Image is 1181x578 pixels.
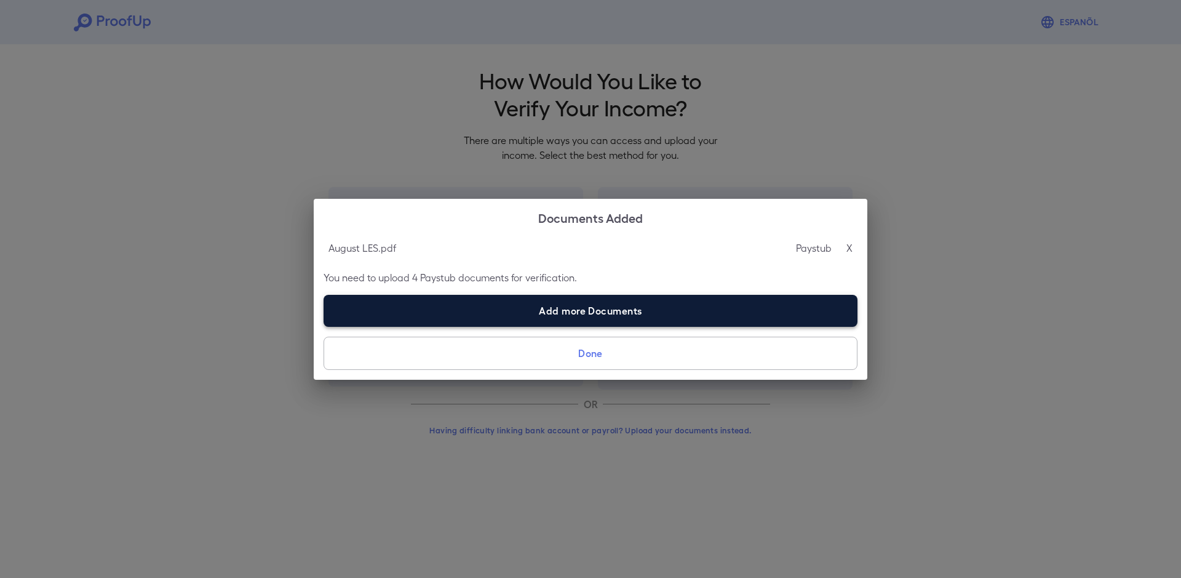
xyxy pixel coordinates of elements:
[324,295,857,327] label: Add more Documents
[328,241,396,255] p: August LES.pdf
[846,241,853,255] p: X
[324,337,857,370] button: Done
[324,270,857,285] p: You need to upload 4 Paystub documents for verification.
[796,241,832,255] p: Paystub
[314,199,867,236] h2: Documents Added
